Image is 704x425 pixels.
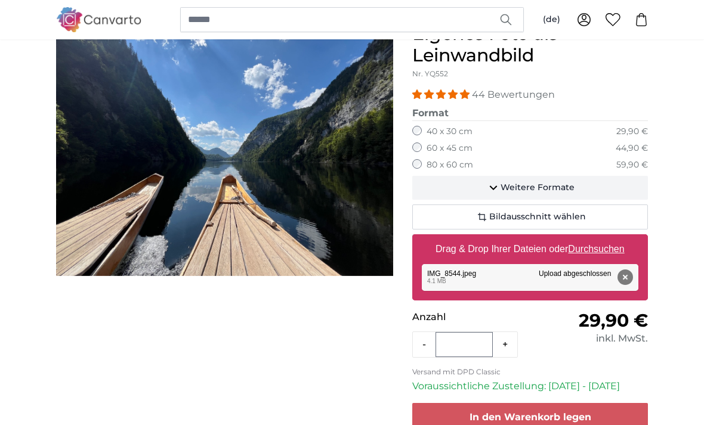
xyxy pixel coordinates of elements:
img: personalised-canvas-print [56,23,393,276]
span: Nr. YQ552 [412,69,448,78]
span: 29,90 € [579,309,648,331]
button: Weitere Formate [412,176,648,200]
button: Bildausschnitt wählen [412,204,648,229]
label: 80 x 60 cm [427,159,473,171]
p: Voraussichtliche Zustellung: [DATE] - [DATE] [412,379,648,393]
p: Anzahl [412,310,530,324]
p: Versand mit DPD Classic [412,367,648,377]
button: (de) [533,9,570,30]
span: Bildausschnitt wählen [489,211,586,223]
span: Weitere Formate [501,182,575,194]
span: 44 Bewertungen [472,89,555,100]
h1: Eigenes Foto als Leinwandbild [412,23,648,66]
img: Canvarto [56,7,142,32]
label: 40 x 30 cm [427,126,473,138]
div: 44,90 € [616,142,648,154]
span: In den Warenkorb legen [470,411,591,423]
u: Durchsuchen [569,244,625,254]
label: 60 x 45 cm [427,142,473,154]
label: Drag & Drop Ihrer Dateien oder [431,237,629,261]
div: 29,90 € [616,126,648,138]
div: inkl. MwSt. [530,331,648,346]
legend: Format [412,106,648,121]
span: 4.93 stars [412,89,472,100]
button: + [493,333,517,356]
button: - [413,333,436,356]
div: 59,90 € [616,159,648,171]
div: 1 of 1 [56,23,393,276]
